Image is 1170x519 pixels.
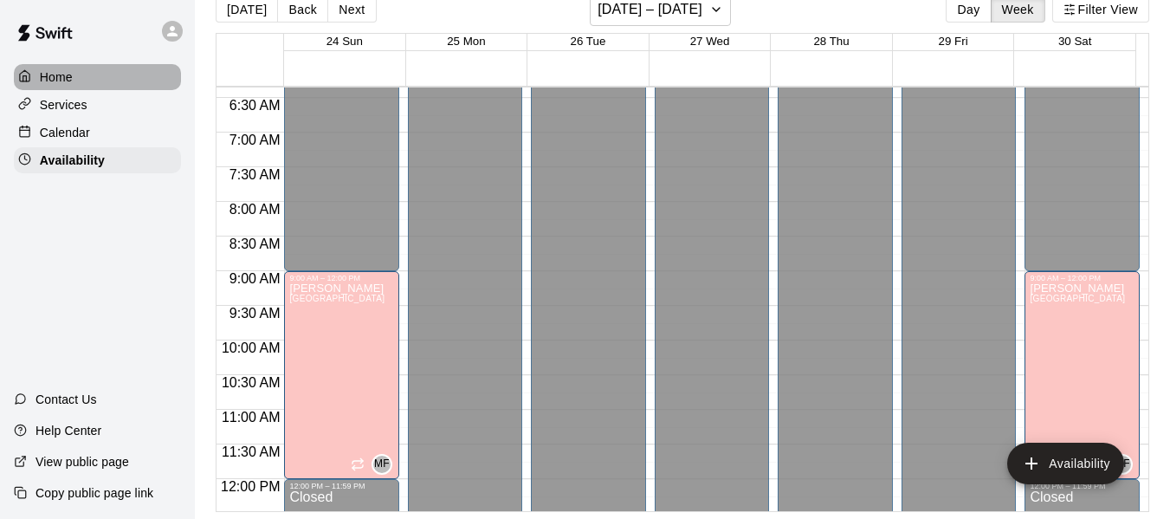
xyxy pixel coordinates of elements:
button: 27 Wed [690,35,730,48]
span: 6:30 AM [225,98,285,113]
span: 7:00 AM [225,133,285,147]
button: 26 Tue [571,35,606,48]
span: 8:30 AM [225,237,285,251]
span: 11:00 AM [217,410,285,425]
p: View public page [36,453,129,470]
span: 9:30 AM [225,306,285,321]
span: 12:00 PM [217,479,284,494]
span: 10:30 AM [217,375,285,390]
a: Home [14,64,181,90]
p: Home [40,68,73,86]
span: 11:30 AM [217,444,285,459]
span: [GEOGRAPHIC_DATA] [289,294,385,303]
p: Availability [40,152,105,169]
div: 12:00 PM – 11:59 PM [1030,482,1134,490]
p: Calendar [40,124,90,141]
span: 10:00 AM [217,341,285,355]
span: Recurring availability [351,457,365,471]
p: Contact Us [36,391,97,408]
button: 24 Sun [326,35,363,48]
div: 12:00 PM – 11:59 PM [289,482,394,490]
div: 9:00 AM – 12:00 PM: Available [284,271,399,479]
p: Copy public page link [36,484,153,502]
a: Services [14,92,181,118]
button: 25 Mon [447,35,485,48]
span: [GEOGRAPHIC_DATA] [1030,294,1125,303]
span: MF [374,456,390,473]
a: Calendar [14,120,181,146]
button: 30 Sat [1058,35,1092,48]
div: 9:00 AM – 12:00 PM [289,274,394,282]
button: add [1007,443,1124,484]
div: Matt Field [372,454,392,475]
div: 9:00 AM – 12:00 PM: Available [1025,271,1140,479]
div: 9:00 AM – 12:00 PM [1030,274,1134,282]
span: 9:00 AM [225,271,285,286]
a: Availability [14,147,181,173]
button: 28 Thu [813,35,849,48]
p: Help Center [36,422,101,439]
p: Services [40,96,87,114]
span: 7:30 AM [225,167,285,182]
span: 8:00 AM [225,202,285,217]
button: 29 Fri [939,35,968,48]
